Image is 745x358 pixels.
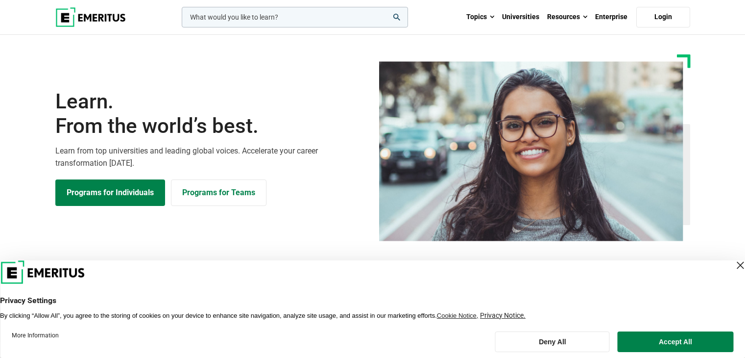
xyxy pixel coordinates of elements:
a: Explore Programs [55,179,165,206]
img: Learn from the world's best [379,61,683,241]
input: woocommerce-product-search-field-0 [182,7,408,27]
a: Explore for Business [171,179,266,206]
span: From the world’s best. [55,114,367,138]
a: Login [636,7,690,27]
h1: Learn. [55,89,367,139]
p: Learn from top universities and leading global voices. Accelerate your career transformation [DATE]. [55,145,367,170]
